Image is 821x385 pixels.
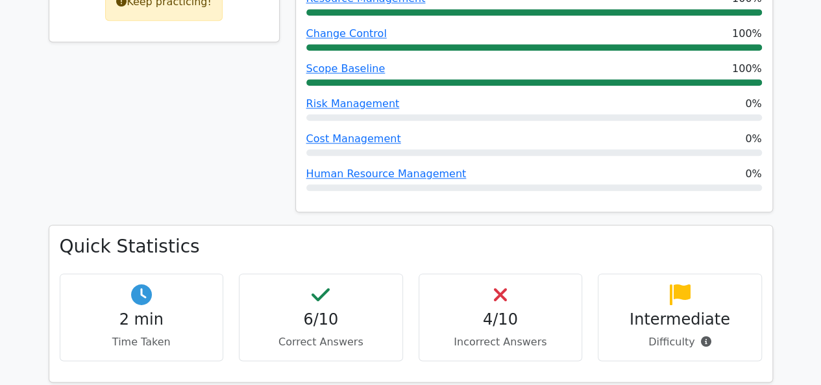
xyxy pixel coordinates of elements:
a: Scope Baseline [306,62,386,75]
a: Human Resource Management [306,168,467,180]
span: 0% [745,166,761,182]
span: 100% [732,26,762,42]
a: Risk Management [306,97,400,110]
a: Cost Management [306,132,401,145]
h4: 4/10 [430,310,572,329]
h4: 2 min [71,310,213,329]
h3: Quick Statistics [60,236,762,258]
h4: 6/10 [250,310,392,329]
p: Incorrect Answers [430,334,572,350]
p: Difficulty [609,334,751,350]
span: 0% [745,96,761,112]
span: 0% [745,131,761,147]
p: Correct Answers [250,334,392,350]
p: Time Taken [71,334,213,350]
a: Change Control [306,27,387,40]
span: 100% [732,61,762,77]
h4: Intermediate [609,310,751,329]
